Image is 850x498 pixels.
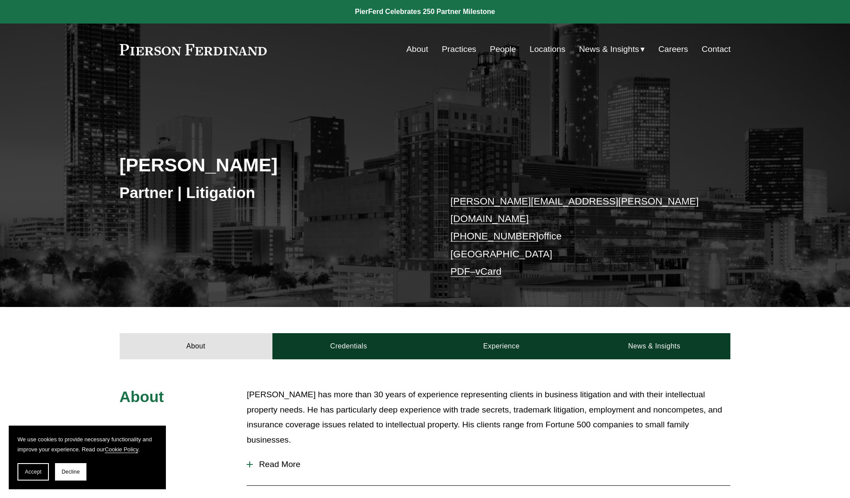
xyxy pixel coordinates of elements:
[17,463,49,481] button: Accept
[120,153,425,176] h2: [PERSON_NAME]
[451,231,539,242] a: [PHONE_NUMBER]
[9,426,166,489] section: Cookie banner
[425,333,578,359] a: Experience
[105,446,138,453] a: Cookie Policy
[25,469,41,475] span: Accept
[247,387,730,447] p: [PERSON_NAME] has more than 30 years of experience representing clients in business litigation an...
[702,41,730,58] a: Contact
[442,41,476,58] a: Practices
[451,196,699,224] a: [PERSON_NAME][EMAIL_ADDRESS][PERSON_NAME][DOMAIN_NAME]
[658,41,688,58] a: Careers
[247,453,730,476] button: Read More
[579,42,639,57] span: News & Insights
[55,463,86,481] button: Decline
[17,434,157,454] p: We use cookies to provide necessary functionality and improve your experience. Read our .
[62,469,80,475] span: Decline
[120,333,272,359] a: About
[451,266,470,277] a: PDF
[578,333,730,359] a: News & Insights
[579,41,645,58] a: folder dropdown
[272,333,425,359] a: Credentials
[406,41,428,58] a: About
[530,41,565,58] a: Locations
[253,460,730,469] span: Read More
[120,388,164,405] span: About
[120,183,425,202] h3: Partner | Litigation
[451,193,705,281] p: office [GEOGRAPHIC_DATA] –
[490,41,516,58] a: People
[475,266,502,277] a: vCard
